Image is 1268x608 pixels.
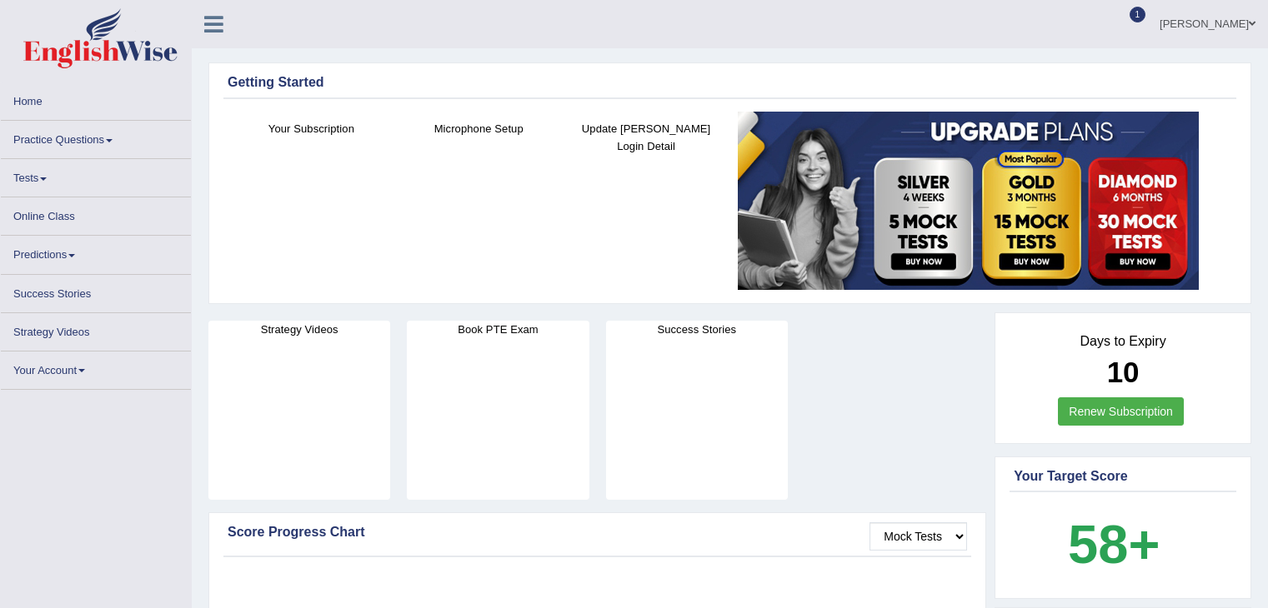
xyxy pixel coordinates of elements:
[1130,7,1146,22] span: 1
[1,275,191,307] a: Success Stories
[1,197,191,230] a: Online Class
[1107,356,1140,388] b: 10
[1014,466,1232,486] div: Your Target Score
[1,159,191,192] a: Tests
[403,120,554,137] h4: Microphone Setup
[571,120,722,155] h4: Update [PERSON_NAME] Login Detail
[1,313,191,346] a: Strategy Videos
[1,351,191,384] a: Your Account
[228,72,1232,92] div: Getting Started
[1,121,191,153] a: Practice Questions
[1068,514,1160,575] b: 58+
[738,112,1199,290] img: small5.jpg
[1014,334,1232,349] h4: Days to Expiry
[1,82,191,115] a: Home
[208,321,390,338] h4: Strategy Videos
[236,120,387,137] h4: Your Subscription
[228,522,967,542] div: Score Progress Chart
[407,321,589,338] h4: Book PTE Exam
[1,236,191,268] a: Predictions
[1058,397,1184,426] a: Renew Subscription
[606,321,788,338] h4: Success Stories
